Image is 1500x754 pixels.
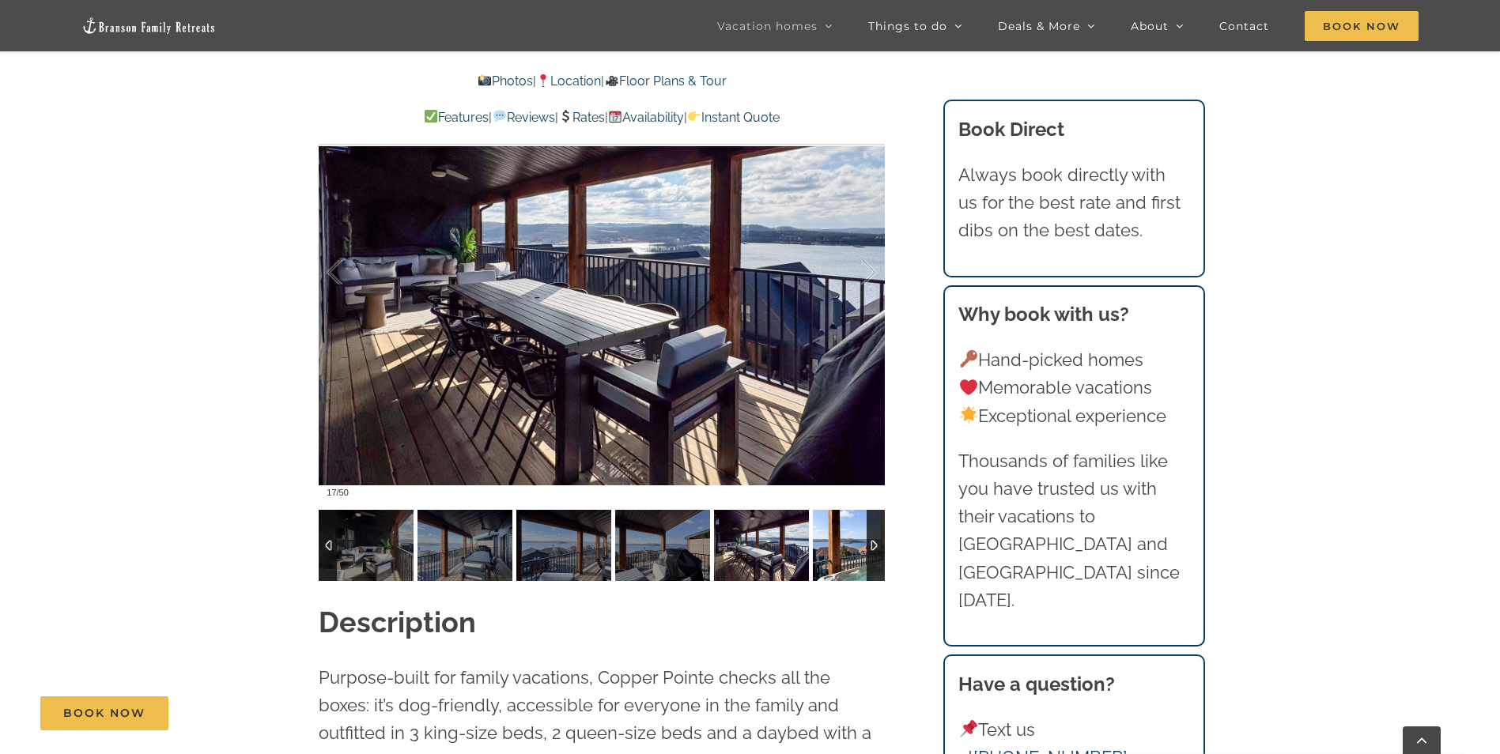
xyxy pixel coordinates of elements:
[537,74,550,87] img: 📍
[558,110,605,125] a: Rates
[418,510,512,581] img: Copper-Pointe-at-Table-Rock-Lake-1021-2-scaled.jpg-nggid042808-ngg0dyn-120x90-00f0w010c011r110f11...
[958,346,1189,430] p: Hand-picked homes Memorable vacations Exceptional experience
[40,696,168,730] a: Book Now
[516,510,611,581] img: Copper-Pointe-at-Table-Rock-Lake-1022-2-scaled.jpg-nggid042809-ngg0dyn-120x90-00f0w010c011r110f11...
[958,118,1064,141] b: Book Direct
[714,510,809,581] img: Copper-Pointe-at-Table-Rock-Lake-1024-2-scaled.jpg-nggid042811-ngg0dyn-120x90-00f0w010c011r110f11...
[813,510,908,581] img: Copper-Pointe-at-Table-Rock-Lake-1025-2-scaled.jpg-nggid042812-ngg0dyn-120x90-00f0w010c011r110f11...
[958,447,1189,614] p: Thousands of families like you have trusted us with their vacations to [GEOGRAPHIC_DATA] and [GEO...
[868,21,947,32] span: Things to do
[687,110,780,125] a: Instant Quote
[424,110,489,125] a: Features
[1305,11,1419,41] span: Book Now
[63,707,145,720] span: Book Now
[1219,21,1269,32] span: Contact
[319,510,414,581] img: Copper-Pointe-at-Table-Rock-Lake-1019-2-scaled.jpg-nggid042806-ngg0dyn-120x90-00f0w010c011r110f11...
[425,110,437,123] img: ✅
[960,406,977,424] img: 🌟
[958,161,1189,245] p: Always book directly with us for the best rate and first dibs on the best dates.
[319,107,885,128] p: | | | |
[960,350,977,368] img: 🔑
[319,605,476,639] strong: Description
[493,110,506,123] img: 💬
[559,110,572,123] img: 💲
[606,74,618,87] img: 🎥
[536,74,601,89] a: Location
[478,74,491,87] img: 📸
[604,74,726,89] a: Floor Plans & Tour
[492,110,554,125] a: Reviews
[609,110,622,123] img: 📆
[717,21,818,32] span: Vacation homes
[960,379,977,396] img: ❤️
[478,74,533,89] a: Photos
[998,21,1080,32] span: Deals & More
[608,110,684,125] a: Availability
[81,17,216,35] img: Branson Family Retreats Logo
[688,110,701,123] img: 👉
[958,300,1189,329] h3: Why book with us?
[615,510,710,581] img: Copper-Pointe-at-Table-Rock-Lake-1023-2-scaled.jpg-nggid042810-ngg0dyn-120x90-00f0w010c011r110f11...
[958,673,1115,696] strong: Have a question?
[1131,21,1169,32] span: About
[319,71,885,92] p: | |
